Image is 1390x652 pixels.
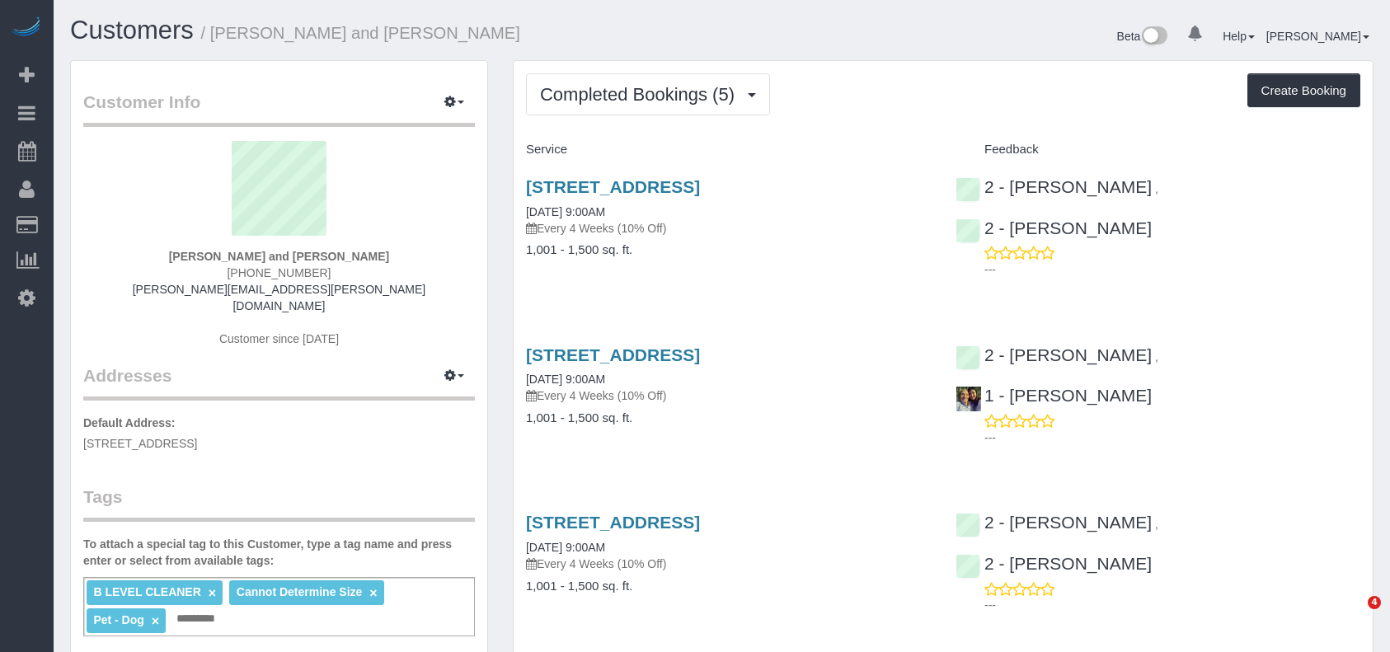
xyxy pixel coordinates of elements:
[526,73,770,115] button: Completed Bookings (5)
[526,143,931,157] h4: Service
[956,177,1152,196] a: 2 - [PERSON_NAME]
[1266,30,1369,43] a: [PERSON_NAME]
[219,332,339,345] span: Customer since [DATE]
[526,411,931,425] h4: 1,001 - 1,500 sq. ft.
[83,90,475,127] legend: Customer Info
[1368,596,1381,609] span: 4
[93,613,143,626] span: Pet - Dog
[526,243,931,257] h4: 1,001 - 1,500 sq. ft.
[1117,30,1168,43] a: Beta
[540,84,743,105] span: Completed Bookings (5)
[152,614,159,628] a: ×
[70,16,194,45] a: Customers
[83,437,197,450] span: [STREET_ADDRESS]
[526,513,700,532] a: [STREET_ADDRESS]
[526,387,931,404] p: Every 4 Weeks (10% Off)
[1140,26,1167,48] img: New interface
[10,16,43,40] img: Automaid Logo
[956,143,1360,157] h4: Feedback
[369,586,377,600] a: ×
[526,373,605,386] a: [DATE] 9:00AM
[956,386,1152,405] a: 1 - [PERSON_NAME]
[956,387,981,411] img: 1 - Xiomara Inga
[1155,518,1158,531] span: ,
[1334,596,1374,636] iframe: Intercom live chat
[201,24,520,42] small: / [PERSON_NAME] and [PERSON_NAME]
[133,283,426,312] a: [PERSON_NAME][EMAIL_ADDRESS][PERSON_NAME][DOMAIN_NAME]
[526,205,605,218] a: [DATE] 9:00AM
[237,585,362,598] span: Cannot Determine Size
[83,415,176,431] label: Default Address:
[984,261,1360,278] p: ---
[526,177,700,196] a: [STREET_ADDRESS]
[956,345,1152,364] a: 2 - [PERSON_NAME]
[984,429,1360,446] p: ---
[526,345,700,364] a: [STREET_ADDRESS]
[956,513,1152,532] a: 2 - [PERSON_NAME]
[169,250,390,263] strong: [PERSON_NAME] and [PERSON_NAME]
[83,536,475,569] label: To attach a special tag to this Customer, type a tag name and press enter or select from availabl...
[1155,350,1158,364] span: ,
[1223,30,1255,43] a: Help
[1247,73,1360,108] button: Create Booking
[93,585,200,598] span: B LEVEL CLEANER
[956,554,1152,573] a: 2 - [PERSON_NAME]
[1155,182,1158,195] span: ,
[984,597,1360,613] p: ---
[526,556,931,572] p: Every 4 Weeks (10% Off)
[209,586,216,600] a: ×
[526,541,605,554] a: [DATE] 9:00AM
[227,266,331,279] span: [PHONE_NUMBER]
[526,220,931,237] p: Every 4 Weeks (10% Off)
[83,485,475,522] legend: Tags
[526,579,931,593] h4: 1,001 - 1,500 sq. ft.
[956,218,1152,237] a: 2 - [PERSON_NAME]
